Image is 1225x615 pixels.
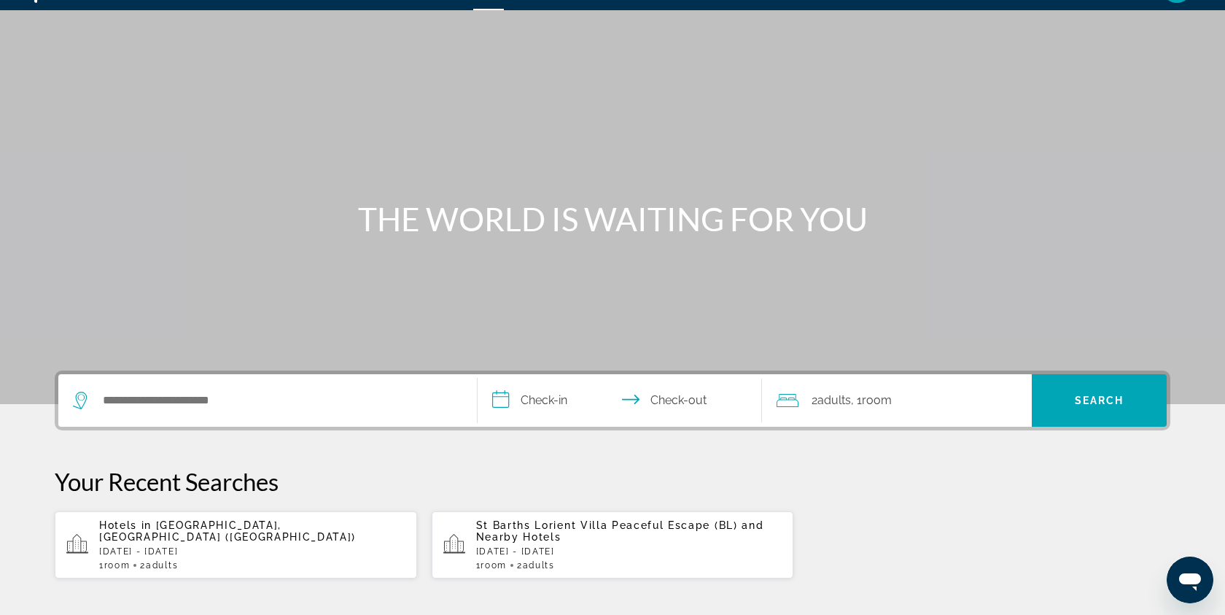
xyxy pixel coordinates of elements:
[851,390,892,411] span: , 1
[523,560,555,570] span: Adults
[101,390,455,411] input: Search hotel destination
[817,393,851,407] span: Adults
[1032,374,1167,427] button: Search
[99,546,405,557] p: [DATE] - [DATE]
[99,560,130,570] span: 1
[99,519,356,543] span: [GEOGRAPHIC_DATA], [GEOGRAPHIC_DATA] ([GEOGRAPHIC_DATA])
[1075,395,1124,406] span: Search
[812,390,851,411] span: 2
[1167,557,1213,603] iframe: Button to launch messaging window
[476,519,764,543] span: and Nearby Hotels
[478,374,762,427] button: Select check in and out date
[476,546,782,557] p: [DATE] - [DATE]
[481,560,507,570] span: Room
[140,560,178,570] span: 2
[762,374,1032,427] button: Travelers: 2 adults, 0 children
[104,560,131,570] span: Room
[99,519,152,531] span: Hotels in
[432,511,794,579] button: St Barths Lorient Villa Peaceful Escape (BL) and Nearby Hotels[DATE] - [DATE]1Room2Adults
[476,560,507,570] span: 1
[339,200,886,238] h1: THE WORLD IS WAITING FOR YOU
[55,467,1170,496] p: Your Recent Searches
[146,560,178,570] span: Adults
[862,393,892,407] span: Room
[58,374,1167,427] div: Search widget
[55,511,417,579] button: Hotels in [GEOGRAPHIC_DATA], [GEOGRAPHIC_DATA] ([GEOGRAPHIC_DATA])[DATE] - [DATE]1Room2Adults
[476,519,738,531] span: St Barths Lorient Villa Peaceful Escape (BL)
[517,560,555,570] span: 2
